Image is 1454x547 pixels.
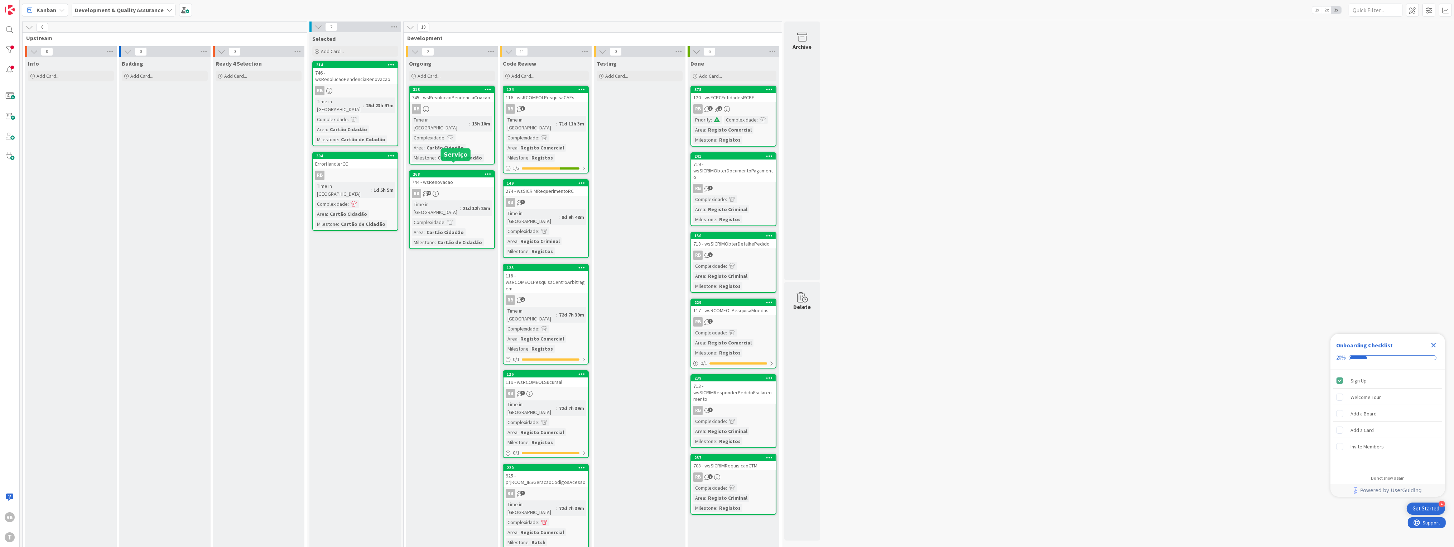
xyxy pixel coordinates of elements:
[1407,503,1445,515] div: Open Get Started checklist, remaining modules: 4
[506,438,529,446] div: Milestone
[504,448,588,457] div: 0/1
[410,189,494,198] div: RB
[1349,4,1402,16] input: Quick Filter...
[530,154,555,162] div: Registos
[1428,339,1439,351] div: Close Checklist
[503,264,589,365] a: 125118 - wsRCOMEOLPesquisaCentroArbitragemRBTime in [GEOGRAPHIC_DATA]:72d 7h 39mComplexidade:Area...
[693,349,716,357] div: Milestone
[700,360,707,367] span: 0 / 1
[506,154,529,162] div: Milestone
[504,465,588,471] div: 220
[504,389,588,398] div: RB
[504,371,588,387] div: 126119 - wsRCOMEOLSucursal
[520,491,525,495] span: 1
[560,213,586,221] div: 8d 9h 48m
[716,349,717,357] span: :
[757,116,758,124] span: :
[520,106,525,111] span: 3
[705,494,706,502] span: :
[513,356,520,363] span: 0 / 1
[716,136,717,144] span: :
[412,144,424,152] div: Area
[315,97,363,113] div: Time in [GEOGRAPHIC_DATA]
[693,484,726,492] div: Complexidade
[705,339,706,347] span: :
[410,86,494,93] div: 313
[690,86,776,147] a: 378120 - wsFCPCEntidadesRCBERBPriority:Complexidade:Area:Registo ComercialMilestone:Registos
[694,376,776,381] div: 239
[726,262,727,270] span: :
[520,391,525,395] span: 1
[444,134,446,142] span: :
[691,406,776,415] div: RB
[506,345,529,353] div: Milestone
[506,209,559,225] div: Time in [GEOGRAPHIC_DATA]
[691,375,776,404] div: 239713 - wsSICRIMResponderPedidoEsclarecimento
[690,299,776,368] a: 229117 - wsRCOMEOLPesquisaMoedasRBComplexidade:Area:Registo ComercialMilestone:Registos0/1
[37,73,59,79] span: Add Card...
[315,200,348,208] div: Complexidade
[519,144,566,152] div: Registo Comercial
[504,164,588,173] div: 1/3
[1334,484,1441,497] a: Powered by UserGuiding
[693,494,705,502] div: Area
[691,233,776,239] div: 156
[412,154,435,162] div: Milestone
[1333,422,1442,438] div: Add a Card is incomplete.
[506,428,517,436] div: Area
[412,189,421,198] div: RB
[504,198,588,207] div: RB
[691,381,776,404] div: 713 - wsSICRIMResponderPedidoEsclarecimento
[315,135,338,143] div: Milestone
[690,454,776,515] a: 237708 - wsSICRIMRequisicaoCTMRBComplexidade:Area:Registo CriminalMilestone:Registos
[506,116,556,132] div: Time in [GEOGRAPHIC_DATA]
[529,345,530,353] span: :
[693,251,703,260] div: RB
[691,306,776,315] div: 117 - wsRCOMEOLPesquisaMoedas
[694,87,776,92] div: 378
[708,408,713,412] span: 1
[313,62,398,68] div: 314
[556,120,557,128] span: :
[506,335,517,343] div: Area
[724,116,757,124] div: Complexidade
[436,238,484,246] div: Cartão de Cidadão
[691,184,776,193] div: RB
[726,484,727,492] span: :
[504,465,588,487] div: 220925 - prjRCOM_IESGeracaoCodigosAcesso
[338,135,339,143] span: :
[691,93,776,102] div: 120 - wsFCPCEntidadesRCBE
[507,265,588,270] div: 125
[504,86,588,93] div: 124
[691,317,776,327] div: RB
[409,86,495,165] a: 313745 - wsResolucaoPendenciaCriacaoRBTime in [GEOGRAPHIC_DATA]:13h 10mComplexidade:Area:Cartão C...
[460,204,461,212] span: :
[1336,355,1346,361] div: 20%
[693,417,726,425] div: Complexidade
[717,136,742,144] div: Registos
[413,87,494,92] div: 313
[694,455,776,460] div: 237
[506,247,529,255] div: Milestone
[504,371,588,377] div: 126
[557,404,586,412] div: 72d 7h 39m
[691,153,776,160] div: 241
[693,262,726,270] div: Complexidade
[693,427,705,435] div: Area
[444,218,446,226] span: :
[409,170,495,249] a: 268744 - wsRenovacaoRBTime in [GEOGRAPHIC_DATA]:21d 12h 25mComplexidade:Area:Cartão CidadãoMilest...
[693,272,705,280] div: Area
[412,116,469,132] div: Time in [GEOGRAPHIC_DATA]
[538,227,539,235] span: :
[506,418,538,426] div: Complexidade
[690,232,776,293] a: 156718 - wsSICRIMObterDetalhePedidoRBComplexidade:Area:Registo CriminalMilestone:Registos
[556,504,557,512] span: :
[313,171,398,180] div: RB
[694,300,776,305] div: 229
[693,339,705,347] div: Area
[691,461,776,470] div: 708 - wsSICRIMRequisicaoCTM
[507,465,588,470] div: 220
[691,160,776,182] div: 719 - wsSICRIMObterDocumentoPagamento
[717,504,742,512] div: Registos
[1336,341,1393,349] div: Onboarding Checklist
